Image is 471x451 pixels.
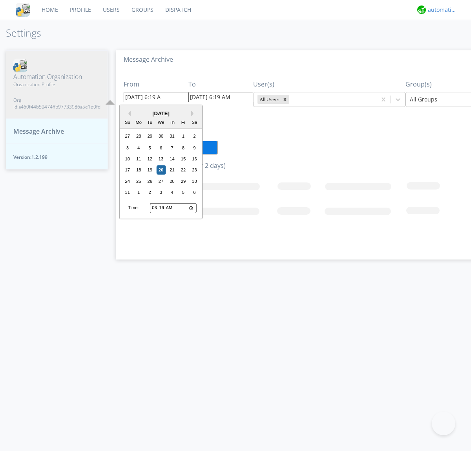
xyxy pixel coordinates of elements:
input: Time [150,203,197,213]
div: Choose Thursday, August 28th, 2025 [168,177,177,186]
div: Tu [145,118,155,127]
div: Choose Monday, August 11th, 2025 [134,154,143,164]
div: Choose Sunday, August 10th, 2025 [123,154,132,164]
div: automation+atlas [428,6,457,14]
div: Choose Thursday, September 4th, 2025 [168,188,177,197]
div: Choose Saturday, August 30th, 2025 [190,177,199,186]
div: Fr [179,118,188,127]
div: All Users [257,95,281,104]
div: Choose Wednesday, July 30th, 2025 [156,132,166,141]
div: Choose Thursday, August 21st, 2025 [168,166,177,175]
div: Choose Tuesday, August 19th, 2025 [145,166,155,175]
span: Organization Profile [13,81,100,88]
div: Choose Tuesday, September 2nd, 2025 [145,188,155,197]
div: Choose Wednesday, August 13th, 2025 [156,154,166,164]
div: We [156,118,166,127]
div: Remove All Users [281,95,289,104]
div: month 2025-08 [122,131,200,198]
div: Choose Monday, August 25th, 2025 [134,177,143,186]
div: Choose Friday, August 22nd, 2025 [179,166,188,175]
div: Choose Thursday, August 7th, 2025 [168,143,177,153]
div: Choose Monday, September 1st, 2025 [134,188,143,197]
h3: User(s) [253,81,405,88]
div: Choose Saturday, August 9th, 2025 [190,143,199,153]
div: Choose Wednesday, August 6th, 2025 [156,143,166,153]
div: Choose Monday, August 4th, 2025 [134,143,143,153]
div: Mo [134,118,143,127]
div: Choose Friday, August 15th, 2025 [179,154,188,164]
img: d2d01cd9b4174d08988066c6d424eccd [417,6,426,14]
button: Automation OrganizationOrganization ProfileOrg id:a460f44b50474ffb97733986a5e1e0fd [6,50,108,119]
h3: To [188,81,253,88]
span: Version: 1.2.199 [13,154,100,160]
div: Choose Wednesday, August 27th, 2025 [156,177,166,186]
div: Th [168,118,177,127]
div: Choose Saturday, September 6th, 2025 [190,188,199,197]
span: Org id: a460f44b50474ffb97733986a5e1e0fd [13,97,100,110]
button: Version:1.2.199 [6,144,108,169]
div: Choose Tuesday, July 29th, 2025 [145,132,155,141]
div: Choose Tuesday, August 12th, 2025 [145,154,155,164]
div: Choose Monday, July 28th, 2025 [134,132,143,141]
div: Time: [128,205,139,211]
div: Choose Monday, August 18th, 2025 [134,166,143,175]
button: Next Month [191,111,197,116]
iframe: Toggle Customer Support [432,412,455,435]
div: Choose Saturday, August 16th, 2025 [190,154,199,164]
div: [DATE] [120,110,202,117]
div: Choose Sunday, August 31st, 2025 [123,188,132,197]
img: cddb5a64eb264b2086981ab96f4c1ba7 [16,3,30,17]
button: Previous Month [125,111,131,116]
div: Su [123,118,132,127]
button: Message Archive [6,119,108,144]
div: Choose Friday, August 29th, 2025 [179,177,188,186]
div: Choose Friday, September 5th, 2025 [179,188,188,197]
div: Choose Sunday, July 27th, 2025 [123,132,132,141]
div: Choose Friday, August 1st, 2025 [179,132,188,141]
div: Choose Wednesday, September 3rd, 2025 [156,188,166,197]
span: Automation Organization [13,72,100,81]
div: Choose Thursday, August 14th, 2025 [168,154,177,164]
div: Choose Thursday, July 31st, 2025 [168,132,177,141]
span: Message Archive [13,127,64,136]
div: Choose Tuesday, August 26th, 2025 [145,177,155,186]
div: Choose Sunday, August 17th, 2025 [123,166,132,175]
div: Choose Friday, August 8th, 2025 [179,143,188,153]
h3: From [124,81,188,88]
div: Choose Sunday, August 3rd, 2025 [123,143,132,153]
div: Choose Wednesday, August 20th, 2025 [156,166,166,175]
div: Choose Tuesday, August 5th, 2025 [145,143,155,153]
div: Choose Saturday, August 23rd, 2025 [190,166,199,175]
div: Choose Saturday, August 2nd, 2025 [190,132,199,141]
div: Sa [190,118,199,127]
img: cddb5a64eb264b2086981ab96f4c1ba7 [13,59,27,72]
div: Choose Sunday, August 24th, 2025 [123,177,132,186]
